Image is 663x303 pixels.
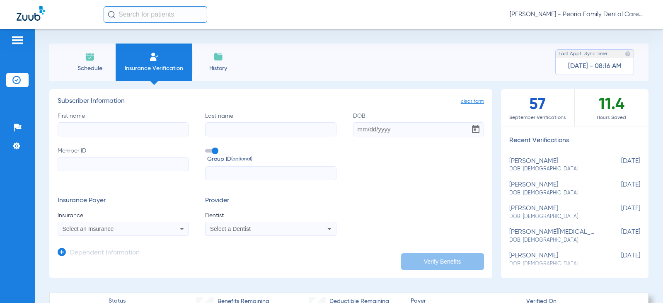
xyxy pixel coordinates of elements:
[509,213,599,221] span: DOB: [DEMOGRAPHIC_DATA]
[401,253,484,270] button: Verify Benefits
[599,252,640,267] span: [DATE]
[58,97,484,106] h3: Subscriber Information
[353,112,484,136] label: DOB
[205,197,336,205] h3: Provider
[198,64,238,73] span: History
[11,35,24,45] img: hamburger-icon
[501,89,575,126] div: 57
[461,97,484,106] span: clear form
[85,52,95,62] img: Schedule
[231,155,252,164] small: (optional)
[205,211,336,220] span: Dentist
[599,228,640,244] span: [DATE]
[63,225,114,232] span: Select an Insurance
[559,50,608,58] span: Last Appt. Sync Time:
[70,249,140,257] h3: Dependent Information
[58,157,189,171] input: Member ID
[104,6,207,23] input: Search for patients
[501,137,648,145] h3: Recent Verifications
[207,155,336,164] span: Group ID
[108,11,115,18] img: Search Icon
[568,62,622,70] span: [DATE] - 08:16 AM
[509,237,599,244] span: DOB: [DEMOGRAPHIC_DATA]
[58,211,189,220] span: Insurance
[509,205,599,220] div: [PERSON_NAME]
[509,252,599,267] div: [PERSON_NAME]
[599,158,640,173] span: [DATE]
[575,89,648,126] div: 11.4
[501,114,574,122] span: September Verifications
[509,158,599,173] div: [PERSON_NAME]
[149,52,159,62] img: Manual Insurance Verification
[122,64,186,73] span: Insurance Verification
[599,205,640,220] span: [DATE]
[509,181,599,196] div: [PERSON_NAME]
[213,52,223,62] img: History
[210,225,251,232] span: Select a Dentist
[509,228,599,244] div: [PERSON_NAME][MEDICAL_DATA]
[510,10,646,19] span: [PERSON_NAME] - Peoria Family Dental Care
[205,112,336,136] label: Last name
[509,189,599,197] span: DOB: [DEMOGRAPHIC_DATA]
[58,112,189,136] label: First name
[509,165,599,173] span: DOB: [DEMOGRAPHIC_DATA]
[599,181,640,196] span: [DATE]
[467,121,484,138] button: Open calendar
[205,122,336,136] input: Last name
[58,197,189,205] h3: Insurance Payer
[58,122,189,136] input: First name
[575,114,648,122] span: Hours Saved
[17,6,45,21] img: Zuub Logo
[58,147,189,181] label: Member ID
[625,51,631,57] img: last sync help info
[353,122,484,136] input: DOBOpen calendar
[70,64,109,73] span: Schedule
